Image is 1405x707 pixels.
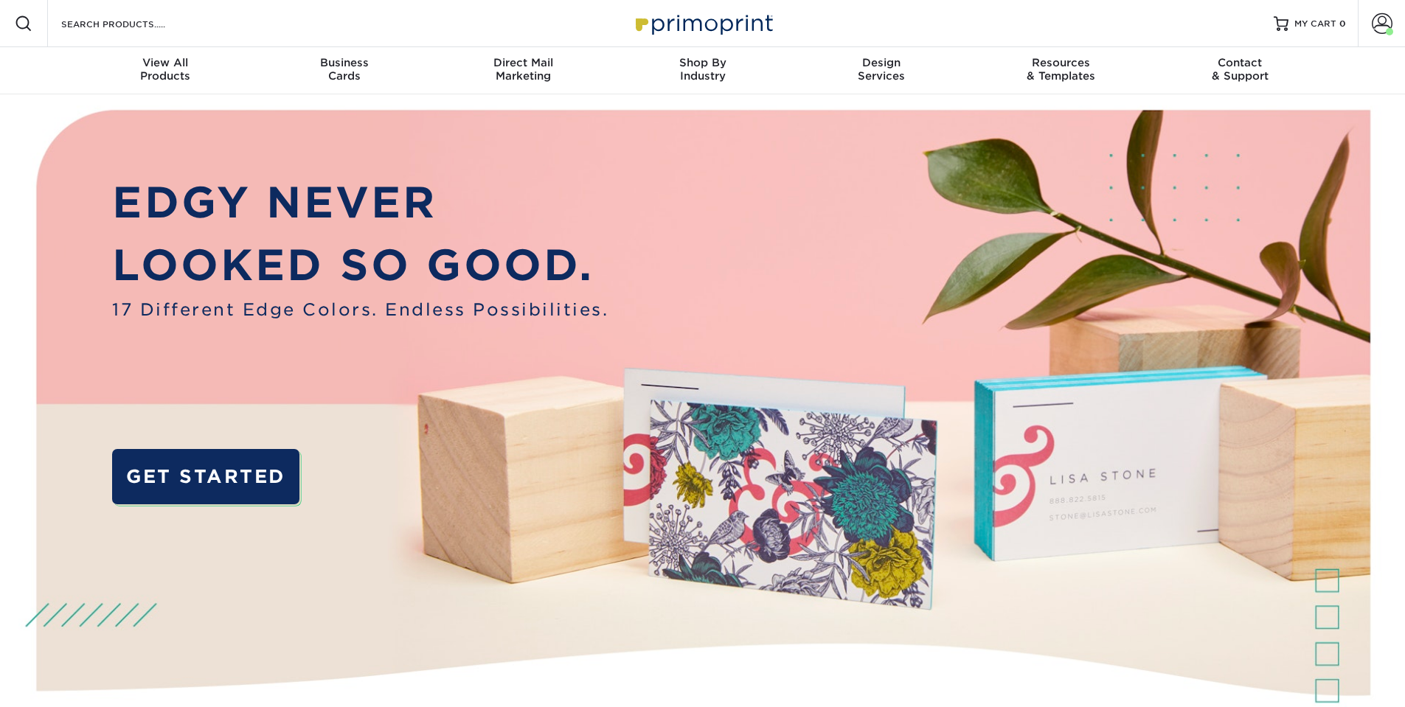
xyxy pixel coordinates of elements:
span: Resources [971,56,1151,69]
span: View All [76,56,255,69]
span: Shop By [613,56,792,69]
input: SEARCH PRODUCTS..... [60,15,204,32]
a: Direct MailMarketing [434,47,613,94]
img: Primoprint [629,7,777,39]
div: & Templates [971,56,1151,83]
div: Cards [254,56,434,83]
a: View AllProducts [76,47,255,94]
span: Contact [1151,56,1330,69]
span: Direct Mail [434,56,613,69]
a: BusinessCards [254,47,434,94]
a: Contact& Support [1151,47,1330,94]
span: 0 [1339,18,1346,29]
div: Industry [613,56,792,83]
span: 17 Different Edge Colors. Endless Possibilities. [112,297,608,322]
div: & Support [1151,56,1330,83]
a: Shop ByIndustry [613,47,792,94]
a: Resources& Templates [971,47,1151,94]
div: Services [792,56,971,83]
a: GET STARTED [112,449,299,504]
p: LOOKED SO GOOD. [112,234,608,297]
a: DesignServices [792,47,971,94]
span: MY CART [1294,18,1336,30]
p: EDGY NEVER [112,171,608,234]
span: Business [254,56,434,69]
span: Design [792,56,971,69]
div: Marketing [434,56,613,83]
div: Products [76,56,255,83]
